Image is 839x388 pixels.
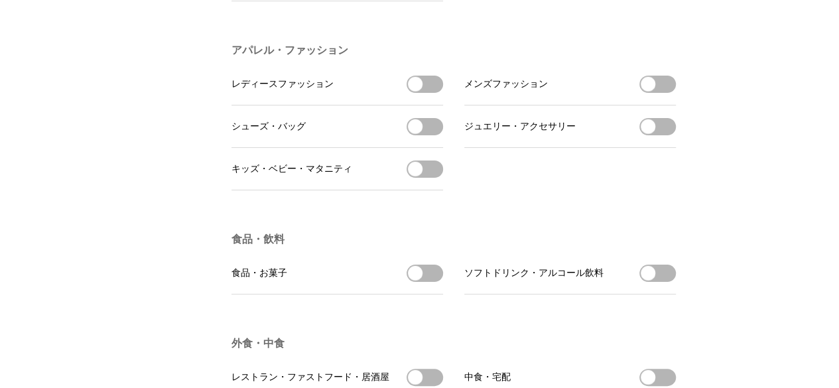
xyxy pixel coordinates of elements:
[464,267,604,279] span: ソフトドリンク・アルコール飲料
[231,163,352,175] span: キッズ・ベビー・マタニティ
[231,267,287,279] span: 食品・お菓子
[231,337,676,351] h3: 外食・中食
[231,371,389,383] span: レストラン・ファストフード・居酒屋
[231,78,334,90] span: レディースファッション
[231,233,676,247] h3: 食品・飲料
[464,371,511,383] span: 中食・宅配
[464,78,548,90] span: メンズファッション
[464,121,576,133] span: ジュエリー・アクセサリー
[231,121,306,133] span: シューズ・バッグ
[231,44,676,58] h3: アパレル・ファッション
